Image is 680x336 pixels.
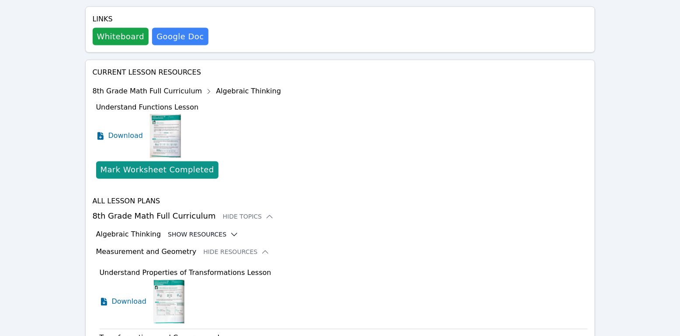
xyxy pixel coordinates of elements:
button: Mark Worksheet Completed [96,161,219,179]
h3: Measurement and Geometry [96,247,197,257]
span: Understand Functions Lesson [96,103,199,111]
button: Hide Resources [203,248,270,257]
div: Mark Worksheet Completed [101,164,214,176]
img: Understand Functions Lesson [150,114,181,158]
img: Understand Properties of Transformations Lesson [153,280,184,324]
button: Hide Topics [223,213,274,221]
div: 8th Grade Math Full Curriculum Algebraic Thinking [93,85,281,99]
span: Download [108,131,143,141]
a: Download [100,280,147,324]
span: Download [112,297,147,307]
span: Understand Properties of Transformations Lesson [100,269,271,277]
h4: Current Lesson Resources [93,67,588,78]
a: Google Doc [152,28,208,45]
h4: Links [93,14,208,24]
h3: Algebraic Thinking [96,230,161,240]
h4: All Lesson Plans [93,196,588,207]
h3: 8th Grade Math Full Curriculum [93,210,588,223]
button: Whiteboard [93,28,149,45]
a: Download [96,114,143,158]
button: Show Resources [168,230,239,239]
